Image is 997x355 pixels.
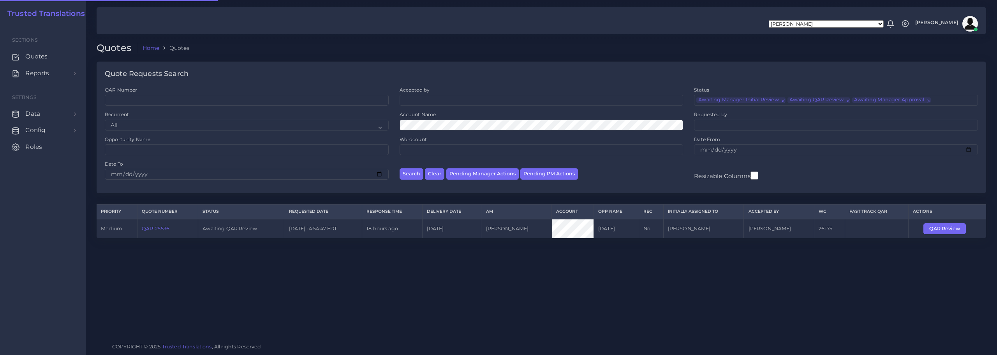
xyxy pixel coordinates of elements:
h2: Quotes [97,42,137,54]
a: QAR125536 [142,226,169,231]
a: Quotes [6,48,80,65]
span: Config [25,126,46,134]
td: [PERSON_NAME] [481,219,552,238]
label: Opportunity Name [105,136,150,143]
button: Search [400,168,423,180]
span: Roles [25,143,42,151]
label: Date From [694,136,720,143]
a: Config [6,122,80,138]
h4: Quote Requests Search [105,70,188,78]
label: Wordcount [400,136,427,143]
label: Account Name [400,111,436,118]
th: WC [814,205,845,219]
th: Quote Number [137,205,198,219]
td: 26175 [814,219,845,238]
span: Quotes [25,52,48,61]
td: No [639,219,663,238]
th: Status [198,205,284,219]
td: [DATE] 14:54:47 EDT [284,219,362,238]
th: REC [639,205,663,219]
span: medium [101,226,122,231]
span: COPYRIGHT © 2025 [112,343,261,351]
a: Reports [6,65,80,81]
th: Response Time [362,205,422,219]
a: Trusted Translations [162,344,212,350]
button: QAR Review [923,223,966,234]
button: Pending PM Actions [520,168,578,180]
a: Data [6,106,80,122]
label: Date To [105,161,123,167]
li: Quotes [159,44,189,52]
label: Status [694,87,709,93]
th: Actions [909,205,986,219]
label: Recurrent [105,111,129,118]
label: QAR Number [105,87,137,93]
input: Resizable Columns [750,171,758,180]
th: Accepted by [744,205,814,219]
th: Priority [97,205,137,219]
a: Trusted Translations [2,9,85,18]
td: [DATE] [594,219,639,238]
th: Account [552,205,594,219]
a: Roles [6,139,80,155]
label: Resizable Columns [694,171,758,180]
span: [PERSON_NAME] [915,20,958,25]
a: [PERSON_NAME]avatar [911,16,981,32]
label: Accepted by [400,87,430,93]
li: Awaiting QAR Review [787,97,851,103]
img: avatar [962,16,978,32]
button: Clear [425,168,444,180]
a: QAR Review [923,225,971,231]
th: Requested Date [284,205,362,219]
span: Sections [12,37,38,43]
label: Requested by [694,111,727,118]
button: Pending Manager Actions [446,168,519,180]
td: [PERSON_NAME] [663,219,744,238]
th: AM [481,205,552,219]
td: Awaiting QAR Review [198,219,284,238]
th: Delivery Date [423,205,481,219]
span: Settings [12,94,37,100]
span: Data [25,110,40,118]
li: Awaiting Manager Initial Review [696,97,785,103]
li: Awaiting Manager Approval [852,97,930,103]
th: Opp Name [594,205,639,219]
td: [PERSON_NAME] [744,219,814,238]
a: Home [143,44,160,52]
span: , All rights Reserved [212,343,261,351]
th: Fast Track QAR [845,205,908,219]
td: 18 hours ago [362,219,422,238]
span: Reports [25,69,49,78]
th: Initially Assigned to [663,205,744,219]
td: [DATE] [423,219,481,238]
